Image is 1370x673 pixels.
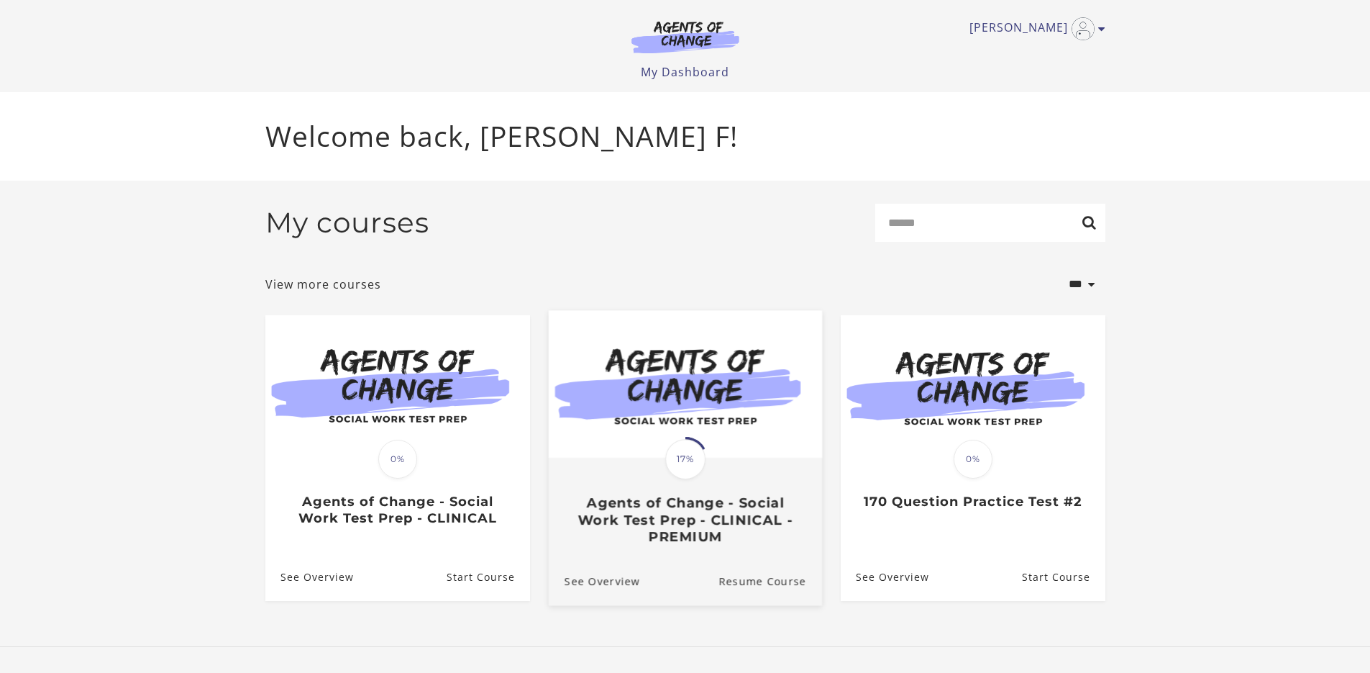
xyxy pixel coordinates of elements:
h2: My courses [265,206,429,240]
a: Toggle menu [969,17,1098,40]
h3: Agents of Change - Social Work Test Prep - CLINICAL [280,494,514,526]
span: 17% [665,439,705,479]
h3: Agents of Change - Social Work Test Prep - CLINICAL - PREMIUM [564,494,805,545]
a: Agents of Change - Social Work Test Prep - CLINICAL: Resume Course [446,554,529,600]
a: 170 Question Practice Test #2: See Overview [841,554,929,600]
a: My Dashboard [641,64,729,80]
h3: 170 Question Practice Test #2 [856,494,1090,510]
span: 0% [378,440,417,479]
p: Welcome back, [PERSON_NAME] F! [265,115,1105,158]
img: Agents of Change Logo [616,20,754,53]
span: 0% [954,440,992,479]
a: Agents of Change - Social Work Test Prep - CLINICAL - PREMIUM: Resume Course [718,556,822,605]
a: 170 Question Practice Test #2: Resume Course [1021,554,1105,600]
a: Agents of Change - Social Work Test Prep - CLINICAL - PREMIUM: See Overview [548,556,639,605]
a: Agents of Change - Social Work Test Prep - CLINICAL: See Overview [265,554,354,600]
a: View more courses [265,276,381,293]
